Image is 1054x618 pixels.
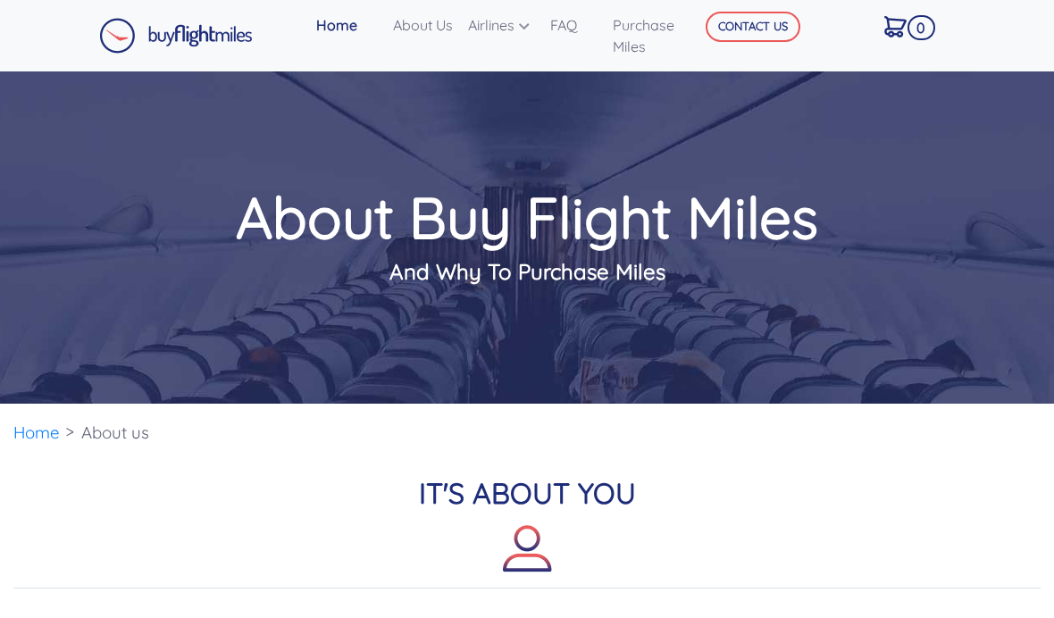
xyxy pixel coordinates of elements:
button: CONTACT US [706,12,800,42]
li: About us [72,404,158,462]
a: Purchase Miles [606,7,703,64]
a: Airlines [461,7,543,43]
a: About Us [386,7,461,43]
a: 0 [877,7,932,45]
img: Cart [884,16,907,38]
a: Home [309,7,386,43]
img: Buy Flight Miles Logo [99,18,253,54]
h2: IT'S ABOUT YOU [13,476,1041,589]
a: Home [13,422,60,443]
img: about-icon [503,524,552,573]
a: Buy Flight Miles Logo [99,13,253,58]
a: FAQ [543,7,606,43]
span: 0 [908,15,934,40]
